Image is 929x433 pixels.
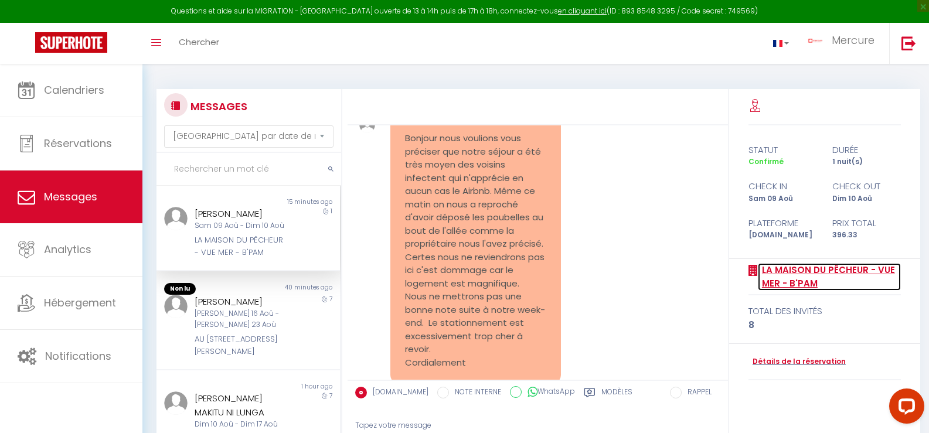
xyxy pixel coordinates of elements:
[798,23,889,64] a: ... Mercure
[825,193,908,204] div: Dim 10 Aoû
[741,193,825,204] div: Sam 09 Aoû
[825,230,908,241] div: 396.33
[405,132,547,369] pre: Bonjour nous voulions vous préciser que notre séjour a été très moyen des voisins infectent qui n...
[359,117,375,133] img: ...
[682,387,712,400] label: RAPPEL
[832,33,874,47] span: Mercure
[329,295,332,304] span: 7
[164,207,188,230] img: ...
[164,391,188,415] img: ...
[825,156,908,168] div: 1 nuit(s)
[44,189,97,204] span: Messages
[748,318,901,332] div: 8
[195,220,286,231] div: Sam 09 Aoû - Dim 10 Aoû
[807,39,824,43] img: ...
[195,308,286,330] div: [PERSON_NAME] 16 Aoû - [PERSON_NAME] 23 Aoû
[741,230,825,241] div: [DOMAIN_NAME]
[758,263,901,291] a: LA MAISON DU PÊCHEUR - VUE MER - B'PAM
[331,207,332,216] span: 1
[741,143,825,157] div: statut
[248,197,339,207] div: 15 minutes ago
[44,242,91,257] span: Analytics
[44,83,104,97] span: Calendriers
[195,419,286,430] div: Dim 10 Aoû - Dim 17 Aoû
[880,384,929,433] iframe: LiveChat chat widget
[195,391,286,419] div: [PERSON_NAME] MAKITU NI LUNGA
[195,295,286,309] div: [PERSON_NAME]
[248,382,339,391] div: 1 hour ago
[748,156,784,166] span: Confirmé
[901,36,916,50] img: logout
[248,283,339,295] div: 40 minutes ago
[748,304,901,318] div: total des invités
[825,179,908,193] div: check out
[558,6,607,16] a: en cliquant ici
[748,356,846,367] a: Détails de la réservation
[179,36,219,48] span: Chercher
[195,234,286,258] div: LA MAISON DU PÊCHEUR - VUE MER - B'PAM
[164,295,188,318] img: ...
[195,333,286,357] div: AU [STREET_ADDRESS][PERSON_NAME]
[449,387,501,400] label: NOTE INTERNE
[195,207,286,221] div: [PERSON_NAME]
[164,283,196,295] span: Non lu
[741,216,825,230] div: Plateforme
[825,216,908,230] div: Prix total
[601,387,632,401] label: Modèles
[44,295,116,310] span: Hébergement
[44,136,112,151] span: Réservations
[825,143,908,157] div: durée
[367,387,428,400] label: [DOMAIN_NAME]
[329,391,332,400] span: 7
[170,23,228,64] a: Chercher
[188,93,247,120] h3: MESSAGES
[741,179,825,193] div: check in
[45,349,111,363] span: Notifications
[156,153,341,186] input: Rechercher un mot clé
[522,386,575,399] label: WhatsApp
[35,32,107,53] img: Super Booking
